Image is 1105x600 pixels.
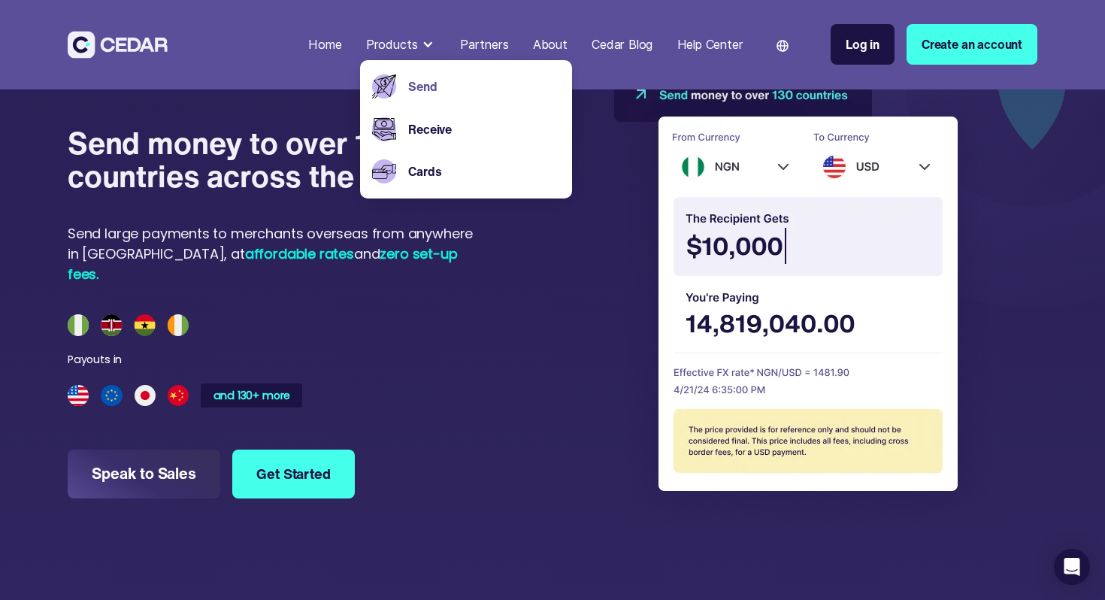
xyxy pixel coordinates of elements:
[533,35,568,53] div: About
[68,450,220,498] a: Speak to Sales
[68,126,486,193] h4: Send money to over 130 countries across the world
[308,35,341,53] div: Home
[1054,549,1090,585] div: Open Intercom Messenger
[408,77,560,95] a: Send
[68,244,457,283] span: zero set-up fees.
[360,60,572,198] nav: Products
[68,223,486,284] div: Send large payments to merchants overseas from anywhere in [GEOGRAPHIC_DATA], at and
[846,35,879,53] div: Log in
[360,29,442,59] div: Products
[831,24,895,65] a: Log in
[408,120,560,138] a: Receive
[408,162,560,180] a: Cards
[232,450,355,498] a: Get Started
[213,390,291,401] div: and 130+ more
[777,40,789,52] img: world icon
[592,35,652,53] div: Cedar Blog
[460,35,509,53] div: Partners
[68,352,122,368] div: Payouts in
[245,244,354,263] span: affordable rates
[454,28,515,61] a: Partners
[527,28,574,61] a: About
[302,28,347,61] a: Home
[907,24,1037,65] a: Create an account
[677,35,743,53] div: Help Center
[366,35,418,53] div: Products
[586,28,658,61] a: Cedar Blog
[671,28,749,61] a: Help Center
